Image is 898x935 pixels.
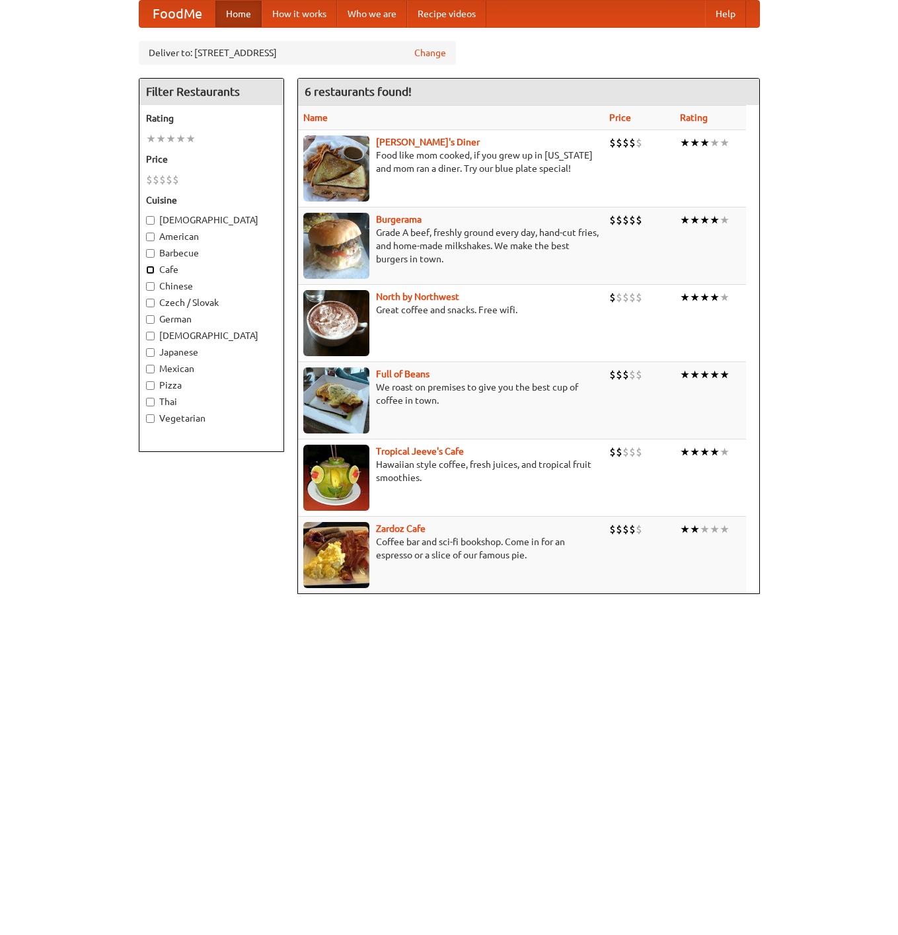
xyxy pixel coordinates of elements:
[303,149,599,175] p: Food like mom cooked, if you grew up in [US_STATE] and mom ran a diner. Try our blue plate special!
[700,135,710,150] li: ★
[710,445,720,459] li: ★
[609,445,616,459] li: $
[609,367,616,382] li: $
[146,296,277,309] label: Czech / Slovak
[720,290,730,305] li: ★
[146,315,155,324] input: German
[186,131,196,146] li: ★
[146,398,155,406] input: Thai
[690,213,700,227] li: ★
[710,135,720,150] li: ★
[629,135,636,150] li: $
[146,379,277,392] label: Pizza
[636,445,642,459] li: $
[700,213,710,227] li: ★
[146,266,155,274] input: Cafe
[616,367,622,382] li: $
[303,303,599,317] p: Great coffee and snacks. Free wifi.
[609,112,631,123] a: Price
[720,445,730,459] li: ★
[680,213,690,227] li: ★
[146,194,277,207] h5: Cuisine
[376,369,430,379] a: Full of Beans
[303,367,369,433] img: beans.jpg
[139,41,456,65] div: Deliver to: [STREET_ADDRESS]
[146,412,277,425] label: Vegetarian
[146,153,277,166] h5: Price
[146,131,156,146] li: ★
[710,213,720,227] li: ★
[146,365,155,373] input: Mexican
[622,522,629,537] li: $
[720,367,730,382] li: ★
[636,213,642,227] li: $
[609,290,616,305] li: $
[139,79,283,105] h4: Filter Restaurants
[303,213,369,279] img: burgerama.jpg
[172,172,179,187] li: $
[146,381,155,390] input: Pizza
[414,46,446,59] a: Change
[337,1,407,27] a: Who we are
[376,523,426,534] a: Zardoz Cafe
[616,290,622,305] li: $
[146,282,155,291] input: Chinese
[636,367,642,382] li: $
[622,290,629,305] li: $
[146,230,277,243] label: American
[303,290,369,356] img: north.jpg
[622,445,629,459] li: $
[146,346,277,359] label: Japanese
[609,522,616,537] li: $
[680,135,690,150] li: ★
[303,226,599,266] p: Grade A beef, freshly ground every day, hand-cut fries, and home-made milkshakes. We make the bes...
[636,522,642,537] li: $
[616,135,622,150] li: $
[166,131,176,146] li: ★
[609,213,616,227] li: $
[720,135,730,150] li: ★
[146,299,155,307] input: Czech / Slovak
[407,1,486,27] a: Recipe videos
[710,522,720,537] li: ★
[629,213,636,227] li: $
[690,445,700,459] li: ★
[636,135,642,150] li: $
[680,445,690,459] li: ★
[680,522,690,537] li: ★
[176,131,186,146] li: ★
[690,135,700,150] li: ★
[376,446,464,457] a: Tropical Jeeve's Cafe
[146,280,277,293] label: Chinese
[629,445,636,459] li: $
[636,290,642,305] li: $
[629,367,636,382] li: $
[680,290,690,305] li: ★
[303,135,369,202] img: sallys.jpg
[146,216,155,225] input: [DEMOGRAPHIC_DATA]
[215,1,262,27] a: Home
[622,367,629,382] li: $
[146,348,155,357] input: Japanese
[616,522,622,537] li: $
[720,522,730,537] li: ★
[700,522,710,537] li: ★
[146,362,277,375] label: Mexican
[153,172,159,187] li: $
[690,522,700,537] li: ★
[146,263,277,276] label: Cafe
[146,112,277,125] h5: Rating
[376,137,480,147] b: [PERSON_NAME]'s Diner
[146,395,277,408] label: Thai
[303,112,328,123] a: Name
[146,246,277,260] label: Barbecue
[156,131,166,146] li: ★
[166,172,172,187] li: $
[376,214,422,225] a: Burgerama
[616,213,622,227] li: $
[146,313,277,326] label: German
[376,291,459,302] a: North by Northwest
